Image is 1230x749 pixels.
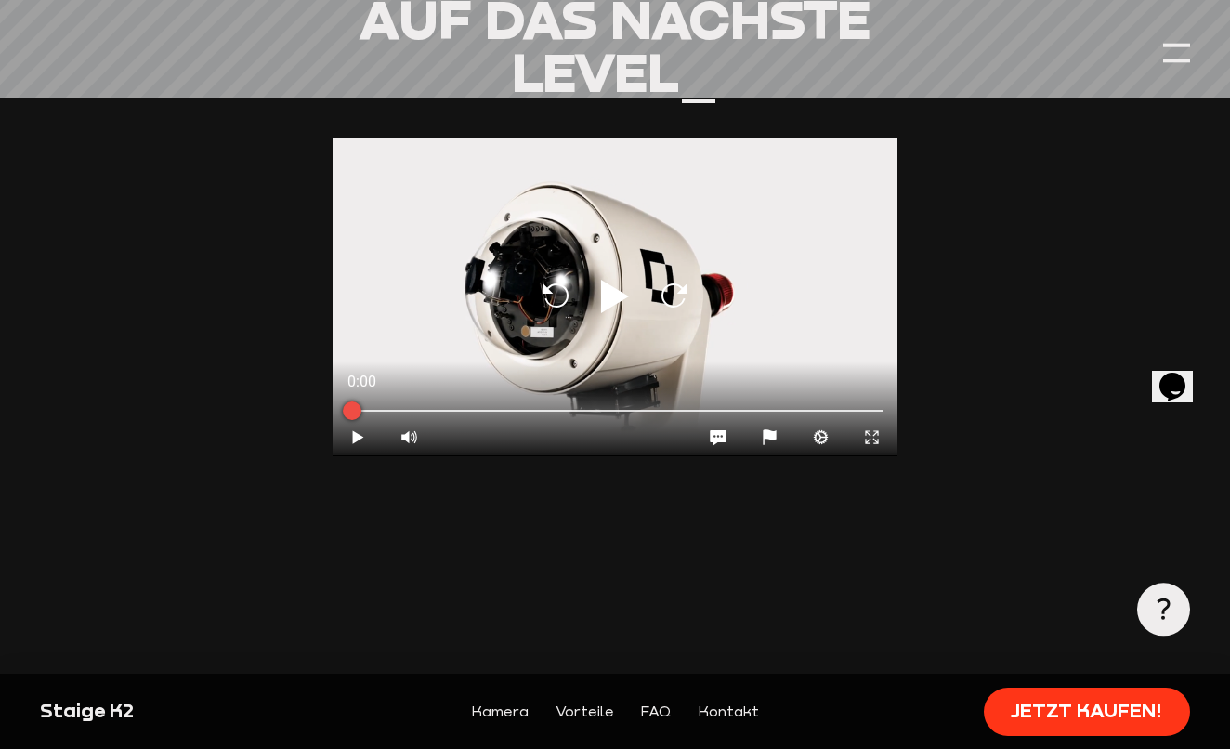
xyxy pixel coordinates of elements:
[556,700,614,723] a: Vorteile
[640,700,671,723] a: FAQ
[40,698,312,725] div: Staige K2
[333,361,615,403] div: 0:00
[1152,347,1211,402] iframe: chat widget
[984,688,1190,736] a: Jetzt kaufen!
[471,700,529,723] a: Kamera
[698,700,759,723] a: Kontakt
